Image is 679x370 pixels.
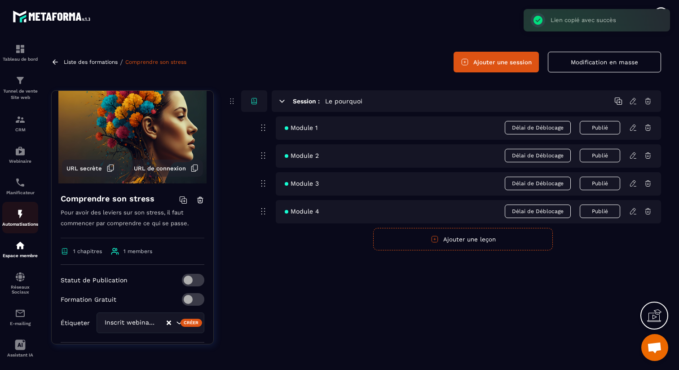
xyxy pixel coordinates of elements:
[2,68,38,107] a: formationformationTunnel de vente Site web
[15,272,26,282] img: social-network
[2,190,38,195] p: Planificateur
[120,58,123,67] span: /
[285,208,319,215] span: Module 4
[505,149,571,162] span: Délai de Déblocage
[293,98,320,105] h6: Session :
[2,285,38,294] p: Réseaux Sociaux
[580,177,620,190] button: Publié
[66,165,102,172] span: URL secrète
[61,296,116,303] p: Formation Gratuit
[548,52,661,72] button: Modification en masse
[2,352,38,357] p: Assistant IA
[2,88,38,101] p: Tunnel de vente Site web
[134,165,186,172] span: URL de connexion
[73,248,102,254] span: 1 chapitres
[2,265,38,301] a: social-networksocial-networkRéseaux Sociaux
[2,233,38,265] a: automationsautomationsEspace membre
[64,59,118,65] a: Liste des formations
[505,205,571,218] span: Délai de Déblocage
[15,308,26,319] img: email
[61,207,204,238] p: Pour avoir des leviers sur son stress, il faut commencer par comprendre ce qui se passe.
[2,139,38,170] a: automationsautomationsWebinaire
[505,121,571,134] span: Délai de Déblocage
[2,202,38,233] a: automationsautomationsAutomatisations
[15,240,26,251] img: automations
[15,44,26,54] img: formation
[285,180,319,187] span: Module 3
[13,8,93,25] img: logo
[2,159,38,164] p: Webinaire
[167,320,171,326] button: Clear Selected
[2,107,38,139] a: formationformationCRM
[373,228,553,250] button: Ajouter une leçon
[580,205,620,218] button: Publié
[129,160,203,177] button: URL de connexion
[2,222,38,227] p: Automatisations
[2,321,38,326] p: E-mailing
[505,177,571,190] span: Délai de Déblocage
[181,319,203,327] div: Créer
[61,192,154,205] h4: Comprendre son stress
[97,312,204,333] div: Search for option
[2,301,38,333] a: emailemailE-mailing
[15,209,26,219] img: automations
[58,71,207,183] img: background
[125,59,186,65] a: Comprendre son stress
[580,149,620,162] button: Publié
[15,75,26,86] img: formation
[580,121,620,134] button: Publié
[641,334,668,361] div: Ouvrir le chat
[2,253,38,258] p: Espace membre
[285,152,319,159] span: Module 2
[15,114,26,125] img: formation
[2,170,38,202] a: schedulerschedulerPlanificateur
[15,146,26,156] img: automations
[285,124,317,131] span: Module 1
[2,57,38,62] p: Tableau de bord
[2,333,38,364] a: Assistant IA
[61,319,90,326] p: Étiqueter
[61,276,128,284] p: Statut de Publication
[2,37,38,68] a: formationformationTableau de bord
[157,318,166,328] input: Search for option
[123,248,152,254] span: 1 members
[454,52,539,72] button: Ajouter une session
[325,97,362,106] h5: Le pourquoi
[62,160,119,177] button: URL secrète
[2,127,38,132] p: CRM
[15,177,26,188] img: scheduler
[102,318,157,328] span: Inscrit webinaire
